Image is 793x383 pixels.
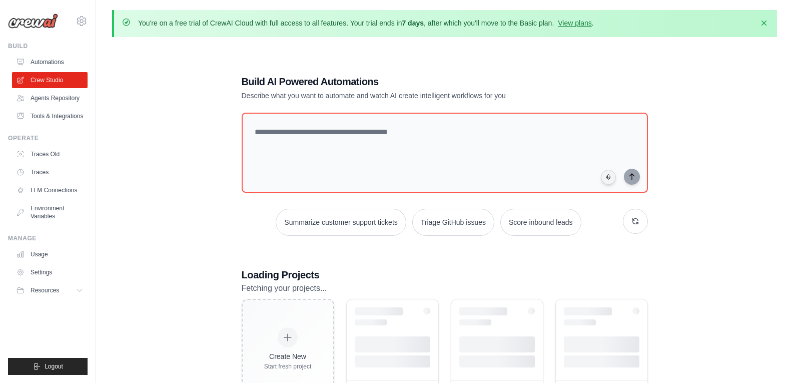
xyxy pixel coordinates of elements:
[45,362,63,370] span: Logout
[264,351,312,361] div: Create New
[8,14,58,29] img: Logo
[8,234,88,242] div: Manage
[12,54,88,70] a: Automations
[8,134,88,142] div: Operate
[12,164,88,180] a: Traces
[12,90,88,106] a: Agents Repository
[8,42,88,50] div: Build
[12,72,88,88] a: Crew Studio
[264,362,312,370] div: Start fresh project
[242,268,648,282] h3: Loading Projects
[242,282,648,295] p: Fetching your projects...
[242,91,578,101] p: Describe what you want to automate and watch AI create intelligent workflows for you
[12,200,88,224] a: Environment Variables
[12,264,88,280] a: Settings
[601,170,616,185] button: Click to speak your automation idea
[12,108,88,124] a: Tools & Integrations
[412,209,494,236] button: Triage GitHub issues
[276,209,406,236] button: Summarize customer support tickets
[242,75,578,89] h1: Build AI Powered Automations
[12,282,88,298] button: Resources
[12,146,88,162] a: Traces Old
[12,182,88,198] a: LLM Connections
[31,286,59,294] span: Resources
[402,19,424,27] strong: 7 days
[8,358,88,375] button: Logout
[138,18,594,28] p: You're on a free trial of CrewAI Cloud with full access to all features. Your trial ends in , aft...
[623,209,648,234] button: Get new suggestions
[558,19,591,27] a: View plans
[12,246,88,262] a: Usage
[500,209,581,236] button: Score inbound leads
